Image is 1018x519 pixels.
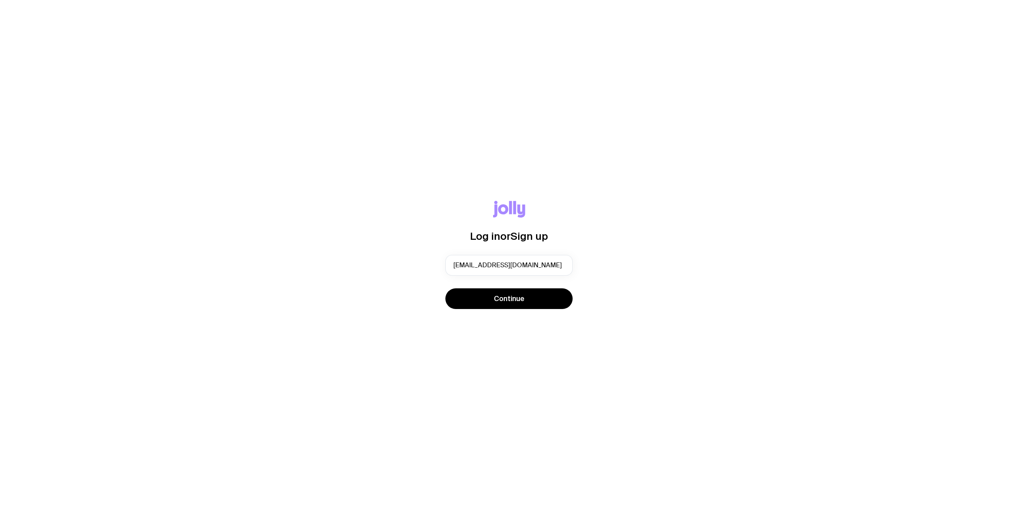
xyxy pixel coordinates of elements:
[494,294,525,303] span: Continue
[445,288,573,309] button: Continue
[445,255,573,276] input: you@email.com
[470,230,500,242] span: Log in
[511,230,548,242] span: Sign up
[500,230,511,242] span: or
